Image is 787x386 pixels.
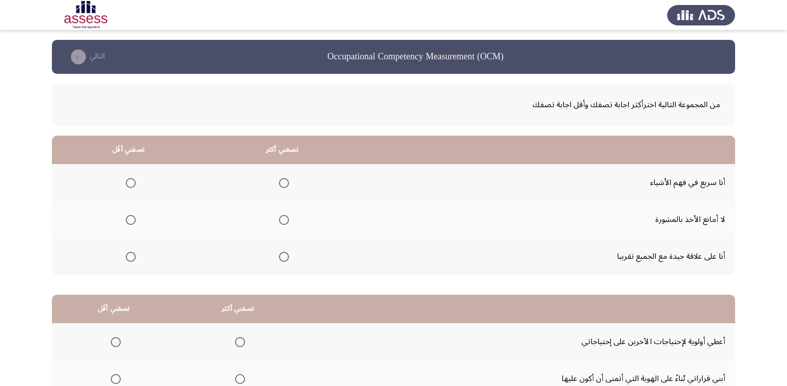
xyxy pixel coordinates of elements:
[275,174,289,191] mat-radio-group: Select an option
[67,96,720,113] span: من المجموعة التالية اخترأكثر اجابة تصفك وأقل اجابة تصفك
[205,136,359,164] th: تصفني أكثر
[359,238,735,275] td: أنا على علاقة جيدة مع الجميع تقريبا
[275,211,289,228] mat-radio-group: Select an option
[275,248,289,265] mat-radio-group: Select an option
[359,164,735,201] td: أنا سريع في فهم الأشياء
[667,1,735,29] img: Assess Talent Management logo
[122,248,136,265] mat-radio-group: Select an option
[122,211,136,228] mat-radio-group: Select an option
[52,1,120,29] img: Assessment logo of OCM R1 ASSESS
[359,201,735,238] td: لا أمانع الأخذ بالمشورة
[64,49,108,65] button: check the missing
[122,174,136,191] mat-radio-group: Select an option
[107,333,121,350] mat-radio-group: Select an option
[52,295,176,323] th: تصفني أقَل
[300,323,735,360] td: أعطي أولوية لإحتياجات الآخرين على إحتياجاتي
[176,295,300,323] th: تصفني أكثر
[327,50,504,63] h3: Occupational Competency Measurement (OCM)
[52,136,205,164] th: تصفني أقَل
[231,333,245,350] mat-radio-group: Select an option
